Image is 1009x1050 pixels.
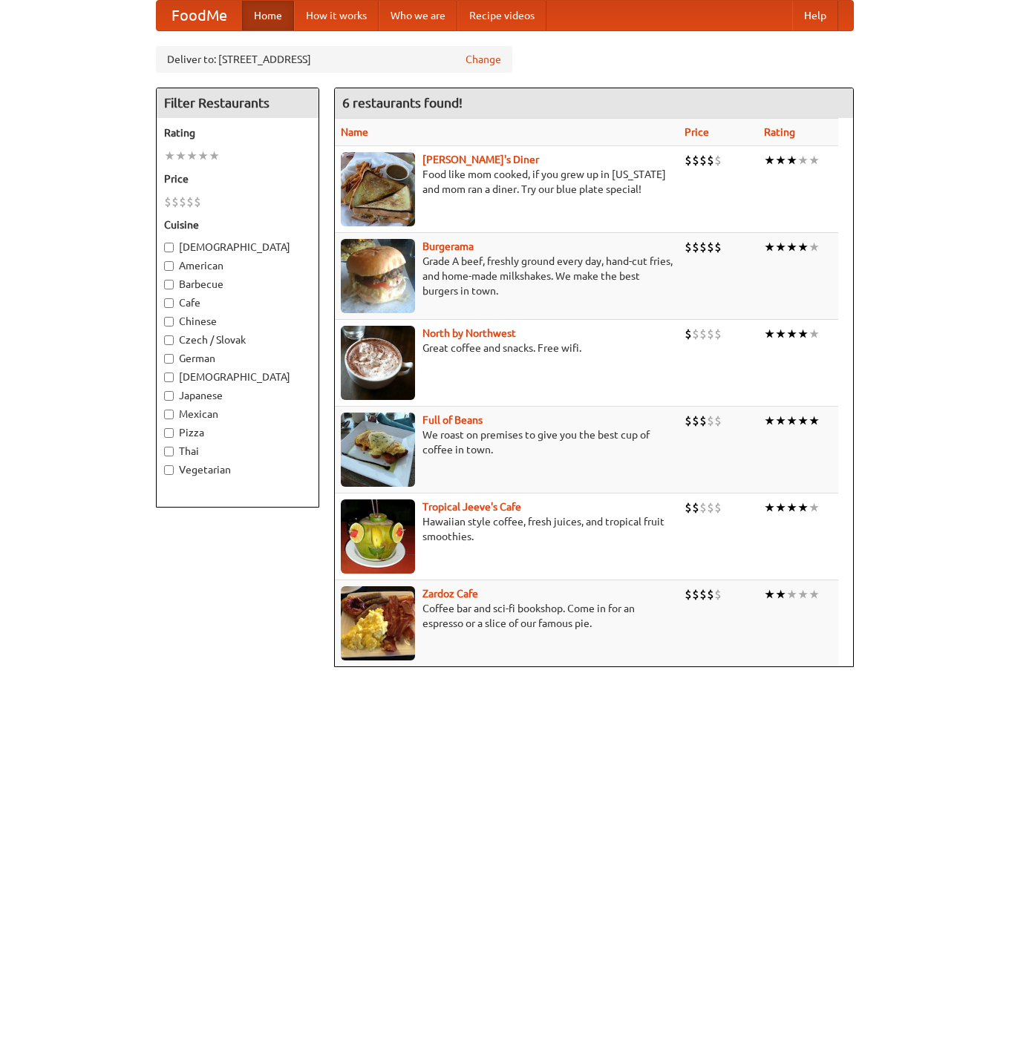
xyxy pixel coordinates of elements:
[699,413,707,429] li: $
[466,52,501,67] a: Change
[341,601,673,631] p: Coffee bar and sci-fi bookshop. Come in for an espresso or a slice of our famous pie.
[775,586,786,603] li: ★
[699,152,707,168] li: $
[809,326,820,342] li: ★
[685,152,692,168] li: $
[172,194,179,210] li: $
[164,217,311,232] h5: Cuisine
[692,413,699,429] li: $
[194,194,201,210] li: $
[707,413,714,429] li: $
[341,152,415,226] img: sallys.jpg
[179,194,186,210] li: $
[164,354,174,364] input: German
[699,326,707,342] li: $
[707,499,714,516] li: $
[692,586,699,603] li: $
[164,335,174,345] input: Czech / Slovak
[764,586,775,603] li: ★
[422,154,539,165] a: [PERSON_NAME]'s Diner
[164,465,174,475] input: Vegetarian
[156,46,512,73] div: Deliver to: [STREET_ADDRESS]
[186,194,194,210] li: $
[699,499,707,516] li: $
[422,327,516,339] b: North by Northwest
[164,462,311,477] label: Vegetarian
[707,586,714,603] li: $
[422,414,483,426] a: Full of Beans
[809,413,820,429] li: ★
[175,148,186,164] li: ★
[692,326,699,342] li: $
[164,407,311,421] label: Mexican
[341,499,415,574] img: jeeves.jpg
[797,413,809,429] li: ★
[786,239,797,255] li: ★
[164,373,174,382] input: [DEMOGRAPHIC_DATA]
[164,332,311,347] label: Czech / Slovak
[186,148,197,164] li: ★
[164,125,311,140] h5: Rating
[422,501,521,513] a: Tropical Jeeve's Cafe
[786,152,797,168] li: ★
[164,391,174,401] input: Japanese
[809,586,820,603] li: ★
[775,499,786,516] li: ★
[164,261,174,271] input: American
[792,1,838,30] a: Help
[164,410,174,419] input: Mexican
[341,239,415,313] img: burgerama.jpg
[164,444,311,459] label: Thai
[764,499,775,516] li: ★
[164,428,174,438] input: Pizza
[157,1,242,30] a: FoodMe
[786,499,797,516] li: ★
[294,1,379,30] a: How it works
[164,277,311,292] label: Barbecue
[714,239,722,255] li: $
[786,413,797,429] li: ★
[209,148,220,164] li: ★
[164,280,174,289] input: Barbecue
[164,295,311,310] label: Cafe
[422,240,474,252] a: Burgerama
[797,239,809,255] li: ★
[786,326,797,342] li: ★
[164,171,311,186] h5: Price
[775,326,786,342] li: ★
[692,239,699,255] li: $
[342,96,463,110] ng-pluralize: 6 restaurants found!
[164,194,172,210] li: $
[699,239,707,255] li: $
[685,499,692,516] li: $
[685,239,692,255] li: $
[809,152,820,168] li: ★
[764,326,775,342] li: ★
[797,326,809,342] li: ★
[164,298,174,308] input: Cafe
[164,317,174,327] input: Chinese
[379,1,457,30] a: Who we are
[164,314,311,329] label: Chinese
[164,351,311,366] label: German
[714,499,722,516] li: $
[707,239,714,255] li: $
[714,152,722,168] li: $
[809,239,820,255] li: ★
[422,588,478,600] a: Zardoz Cafe
[341,514,673,544] p: Hawaiian style coffee, fresh juices, and tropical fruit smoothies.
[786,586,797,603] li: ★
[685,413,692,429] li: $
[714,413,722,429] li: $
[341,326,415,400] img: north.jpg
[714,326,722,342] li: $
[692,499,699,516] li: $
[775,239,786,255] li: ★
[164,447,174,456] input: Thai
[797,499,809,516] li: ★
[341,413,415,487] img: beans.jpg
